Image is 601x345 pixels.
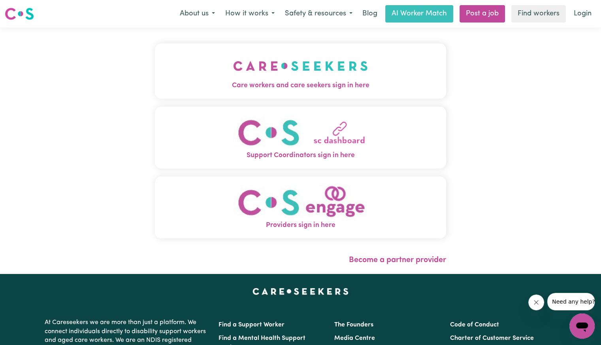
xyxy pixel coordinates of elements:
[155,81,446,91] span: Care workers and care seekers sign in here
[155,43,446,99] button: Care workers and care seekers sign in here
[385,5,453,22] a: AI Worker Match
[334,322,373,328] a: The Founders
[5,7,34,21] img: Careseekers logo
[280,6,358,22] button: Safety & resources
[358,5,382,22] a: Blog
[349,256,446,264] a: Become a partner provider
[511,5,566,22] a: Find workers
[450,322,499,328] a: Code of Conduct
[5,5,34,23] a: Careseekers logo
[528,294,544,310] iframe: Close message
[569,313,595,339] iframe: Button to launch messaging window
[5,6,48,12] span: Need any help?
[155,107,446,169] button: Support Coordinators sign in here
[547,293,595,310] iframe: Message from company
[175,6,220,22] button: About us
[252,288,349,294] a: Careseekers home page
[219,322,284,328] a: Find a Support Worker
[450,335,534,341] a: Charter of Customer Service
[334,335,375,341] a: Media Centre
[460,5,505,22] a: Post a job
[155,220,446,231] span: Providers sign in here
[155,150,446,161] span: Support Coordinators sign in here
[155,176,446,238] button: Providers sign in here
[569,5,596,22] a: Login
[220,6,280,22] button: How it works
